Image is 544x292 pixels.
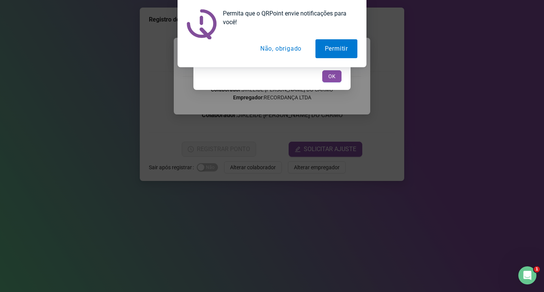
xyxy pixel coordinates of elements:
[251,39,311,58] button: Não, obrigado
[518,266,536,284] iframe: Intercom live chat
[217,9,357,26] div: Permita que o QRPoint envie notificações para você!
[534,266,540,272] span: 1
[187,9,217,39] img: notification icon
[315,39,357,58] button: Permitir
[322,70,342,82] button: OK
[328,72,335,80] span: OK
